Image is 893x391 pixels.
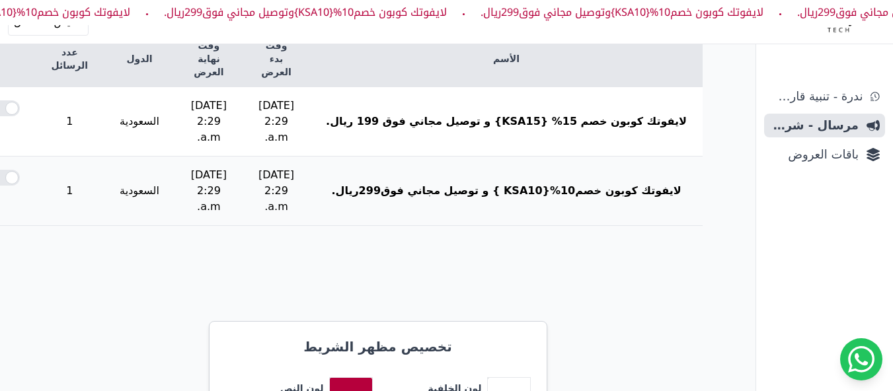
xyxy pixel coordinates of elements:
td: السعودية [104,157,175,226]
h3: تخصيص مظهر الشريط [225,338,531,356]
th: وقت بدء العرض [243,31,310,87]
th: عدد الرسائل [36,31,104,87]
th: لايفوتك كوبون خصم 15% {KSA15} و توصيل مجاني فوق 199 ريال. [310,87,703,157]
span: ندرة - تنبية قارب علي النفاذ [769,87,863,106]
td: [DATE] 2:29 a.m. [243,157,310,226]
td: [DATE] 2:29 a.m. [175,87,243,157]
a: لايفوتك كوبون خصم10%{KSA10}وتوصيل مجاني فوق299ريال. [481,2,764,22]
span: باقات العروض [769,145,859,164]
th: لايفوتك كوبون خصم10%{KSA10 } و توصيل مجاني فوق299ريال. [310,157,703,226]
th: الدول [104,31,175,87]
span: مرسال - شريط دعاية [769,116,859,135]
td: [DATE] 2:29 a.m. [243,87,310,157]
a: لايفوتك كوبون خصم10%{KSA10}وتوصيل مجاني فوق299ريال. [165,2,447,22]
td: [DATE] 2:29 a.m. [175,157,243,226]
td: السعودية [104,87,175,157]
th: وقت نهاية العرض [175,31,243,87]
td: 1 [36,87,104,157]
td: 1 [36,157,104,226]
th: الأسم [310,31,703,87]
